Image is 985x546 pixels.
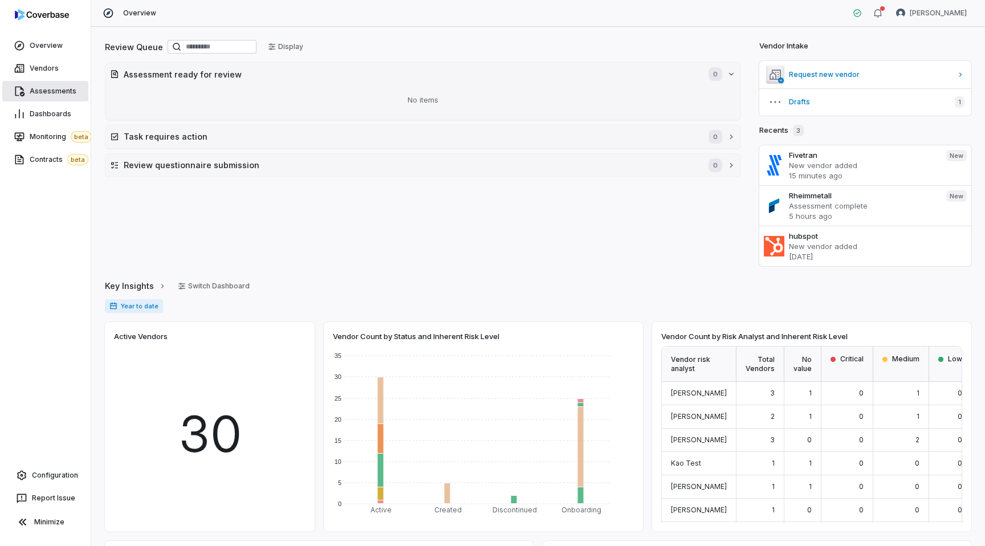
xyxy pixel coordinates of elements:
span: 0 [958,412,962,421]
button: Assessment ready for review0 [105,63,740,85]
button: Switch Dashboard [171,278,257,295]
span: Configuration [32,471,78,480]
span: Drafts [789,97,946,107]
p: Assessment complete [789,201,937,211]
span: 1 [809,389,812,397]
span: 1 [809,482,812,491]
a: Configuration [5,465,86,486]
span: Overview [30,41,63,50]
a: Monitoringbeta [2,127,88,147]
h2: Review Queue [105,41,163,53]
h3: hubspot [789,231,967,241]
span: [PERSON_NAME] [671,389,727,397]
h2: Recents [759,125,804,136]
span: 1 [955,96,964,108]
span: 1 [809,412,812,421]
span: 3 [770,435,775,444]
span: beta [67,154,88,165]
span: 0 [915,482,919,491]
div: No value [784,347,821,382]
a: Vendors [2,58,88,79]
span: 1 [772,506,775,514]
span: 0 [859,459,864,467]
span: [PERSON_NAME] [671,482,727,491]
text: 20 [335,416,341,423]
span: Assessments [30,87,76,96]
a: Request new vendor [759,61,971,88]
span: 0 [958,482,962,491]
span: 0 [859,412,864,421]
span: Vendor Count by Status and Inherent Risk Level [333,331,499,341]
span: [PERSON_NAME] [671,412,727,421]
div: Total Vendors [736,347,784,382]
span: 0 [709,130,722,144]
p: 5 hours ago [789,211,937,221]
span: 2 [771,412,775,421]
span: 0 [807,506,812,514]
a: hubspotNew vendor added[DATE] [759,226,971,266]
div: Vendor risk analyst [662,347,736,382]
span: 30 [178,397,242,471]
button: Display [261,38,310,55]
button: Drafts1 [759,88,971,116]
text: 30 [335,373,341,380]
span: Kao Test [671,459,701,467]
span: Request new vendor [789,70,952,79]
span: Critical [840,355,864,364]
img: Lili Jiang avatar [896,9,905,18]
span: 1 [917,389,919,397]
span: Overview [123,9,156,18]
span: 0 [859,482,864,491]
h2: Vendor Intake [759,40,808,52]
span: Dashboards [30,109,71,119]
h2: Task requires action [124,131,697,142]
span: Monitoring [30,131,92,142]
h2: Assessment ready for review [124,68,697,80]
a: Dashboards [2,104,88,124]
span: beta [71,131,92,142]
img: logo-D7KZi-bG.svg [15,9,69,21]
span: 0 [915,459,919,467]
span: 1 [917,412,919,421]
text: 15 [335,437,341,444]
a: Overview [2,35,88,56]
span: 0 [958,506,962,514]
text: 25 [335,395,341,402]
h3: Fivetran [789,150,937,160]
button: Lili Jiang avatar[PERSON_NAME] [889,5,974,22]
span: 0 [958,459,962,467]
a: Assessments [2,81,88,101]
h2: Review questionnaire submission [124,159,697,171]
span: 3 [793,125,804,136]
h3: Rheimmetall [789,190,937,201]
svg: Date range for report [109,302,117,310]
span: Report Issue [32,494,75,503]
text: 10 [335,458,341,465]
span: 0 [958,435,962,444]
span: Contracts [30,154,88,165]
span: [PERSON_NAME] [671,506,727,514]
span: 0 [958,389,962,397]
span: Low [948,355,962,364]
span: 0 [915,506,919,514]
div: No items [110,85,736,115]
span: 0 [859,389,864,397]
p: [DATE] [789,251,967,262]
button: Key Insights [101,274,170,298]
span: [PERSON_NAME] [910,9,967,18]
p: 15 minutes ago [789,170,937,181]
span: 0 [709,158,722,172]
button: Task requires action0 [105,125,740,148]
span: 2 [915,435,919,444]
p: New vendor added [789,160,937,170]
span: 1 [772,459,775,467]
text: 5 [338,479,341,486]
span: 1 [772,482,775,491]
text: 35 [335,352,341,359]
span: New [946,150,967,161]
a: Contractsbeta [2,149,88,170]
span: 0 [859,435,864,444]
span: Vendors [30,64,59,73]
span: Medium [892,355,919,364]
span: Minimize [34,518,64,527]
